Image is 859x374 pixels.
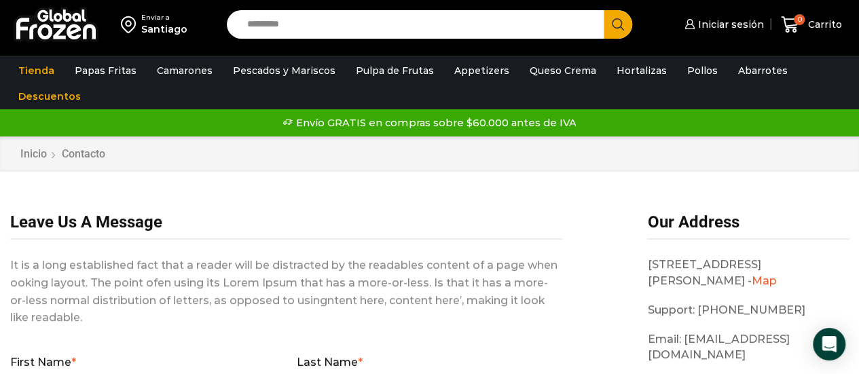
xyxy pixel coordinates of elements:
span: Contacto [62,147,105,160]
div: Enviar a [141,13,187,22]
label: Last Name [297,354,563,371]
a: Papas Fritas [68,58,143,83]
a: Tienda [12,58,61,83]
a: Inicio [20,147,48,162]
span: Iniciar sesión [695,18,764,31]
span: 0 [794,14,805,25]
div: Santiago [141,22,187,36]
label: First Name [10,354,276,371]
button: Search button [604,10,632,39]
h2: Our Address [647,212,849,240]
span: Email [647,333,678,345]
a: Descuentos [12,83,88,109]
a: Camarones [150,58,219,83]
a: Pollos [680,58,725,83]
div: Open Intercom Messenger [813,328,845,360]
a: Iniciar sesión [681,11,764,38]
a: Pulpa de Frutas [349,58,441,83]
p: It is a long established fact that a reader will be distracted by the readables content of a page... [10,257,562,326]
a: Map [751,274,776,287]
span: Carrito [805,18,842,31]
div: : [EMAIL_ADDRESS][DOMAIN_NAME] [647,332,849,363]
h2: Leave Us A Message [10,212,562,240]
a: Hortalizas [610,58,674,83]
a: 0 Carrito [778,9,845,41]
a: Appetizers [447,58,516,83]
a: Queso Crema [523,58,603,83]
span: Support [647,303,692,316]
img: address-field-icon.svg [121,13,141,36]
a: Abarrotes [731,58,794,83]
p: [STREET_ADDRESS][PERSON_NAME] - [647,257,849,289]
a: Pescados y Mariscos [226,58,342,83]
div: : [PHONE_NUMBER] [647,303,849,318]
